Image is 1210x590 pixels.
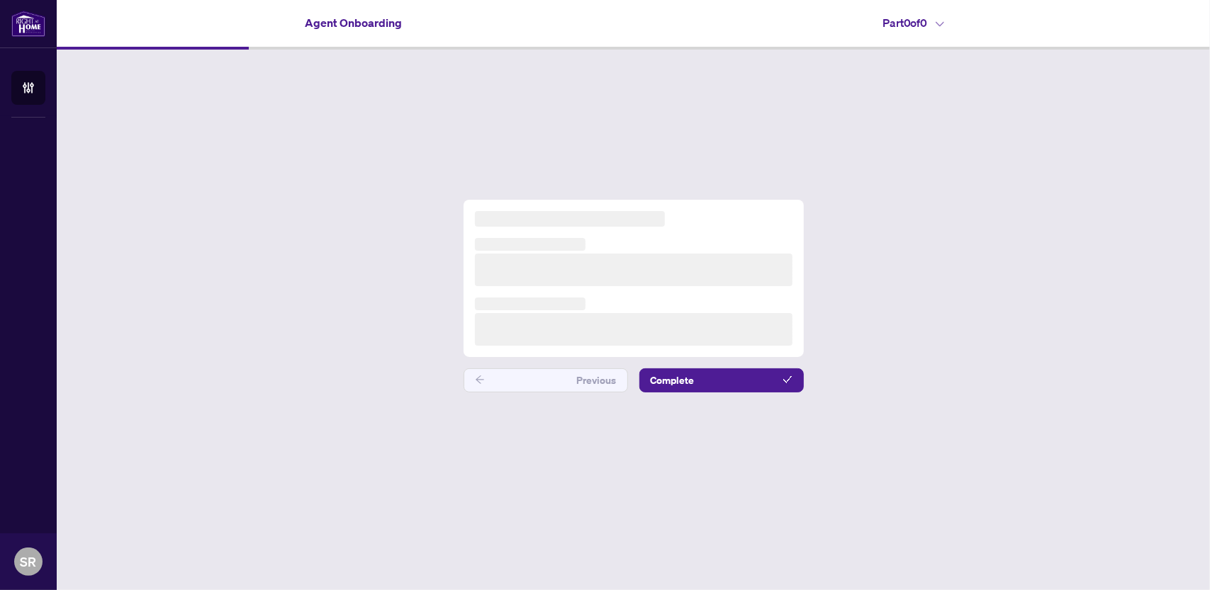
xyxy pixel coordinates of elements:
span: SR [21,552,37,572]
h4: Agent Onboarding [305,14,402,31]
img: logo [11,11,45,37]
h4: Part 0 of 0 [883,14,944,31]
button: Complete [639,368,804,392]
span: check [783,375,792,385]
button: Open asap [1153,540,1196,583]
span: Complete [651,369,695,392]
button: Previous [464,368,628,392]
